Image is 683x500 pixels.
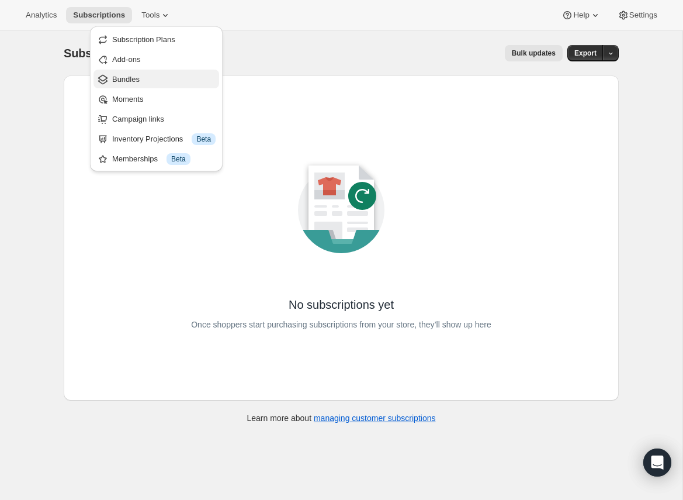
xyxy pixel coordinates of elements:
button: Memberships [93,149,219,168]
button: Analytics [19,7,64,23]
button: Help [554,7,608,23]
span: Moments [112,95,143,104]
span: Subscription Plans [112,35,175,44]
p: Learn more about [247,412,436,424]
button: Bulk updates [505,45,563,61]
a: managing customer subscriptions [314,413,436,423]
button: Campaign links [93,109,219,128]
span: Beta [171,154,186,164]
p: No subscriptions yet [289,296,394,313]
p: Once shoppers start purchasing subscriptions from your store, they’ll show up here [191,316,491,333]
button: Moments [93,89,219,108]
span: Help [573,11,589,20]
div: Inventory Projections [112,133,216,145]
div: Memberships [112,153,216,165]
span: Add-ons [112,55,140,64]
span: Beta [196,135,211,144]
span: Subscriptions [64,47,140,60]
span: Bundles [112,75,140,84]
span: Tools [141,11,160,20]
span: Export [574,49,597,58]
span: Campaign links [112,115,164,123]
span: Subscriptions [73,11,125,20]
span: Analytics [26,11,57,20]
button: Tools [134,7,178,23]
span: Bulk updates [512,49,556,58]
button: Export [567,45,604,61]
button: Inventory Projections [93,129,219,148]
button: Bundles [93,70,219,88]
button: Subscriptions [66,7,132,23]
button: Subscription Plans [93,30,219,49]
button: Settings [611,7,664,23]
span: Settings [629,11,657,20]
div: Open Intercom Messenger [643,449,671,477]
button: Add-ons [93,50,219,68]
